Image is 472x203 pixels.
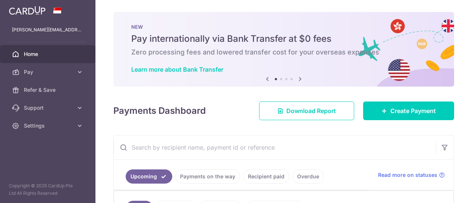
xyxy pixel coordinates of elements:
a: Recipient paid [243,169,289,184]
span: Settings [24,122,73,129]
a: Create Payment [363,101,454,120]
span: Support [24,104,73,112]
span: Pay [24,68,73,76]
span: Download Report [286,106,336,115]
h6: Zero processing fees and lowered transfer cost for your overseas expenses [131,48,436,57]
a: Payments on the way [175,169,240,184]
a: Read more on statuses [378,171,445,179]
a: Download Report [259,101,354,120]
a: Learn more about Bank Transfer [131,66,223,73]
span: Create Payment [390,106,436,115]
span: Home [24,50,73,58]
p: [PERSON_NAME][EMAIL_ADDRESS][DOMAIN_NAME] [12,26,84,34]
a: Upcoming [126,169,172,184]
input: Search by recipient name, payment id or reference [114,135,436,159]
h4: Payments Dashboard [113,104,206,118]
span: Refer & Save [24,86,73,94]
a: Overdue [292,169,324,184]
span: Read more on statuses [378,171,437,179]
p: NEW [131,24,436,30]
img: Bank transfer banner [113,12,454,87]
img: CardUp [9,6,45,15]
h5: Pay internationally via Bank Transfer at $0 fees [131,33,436,45]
